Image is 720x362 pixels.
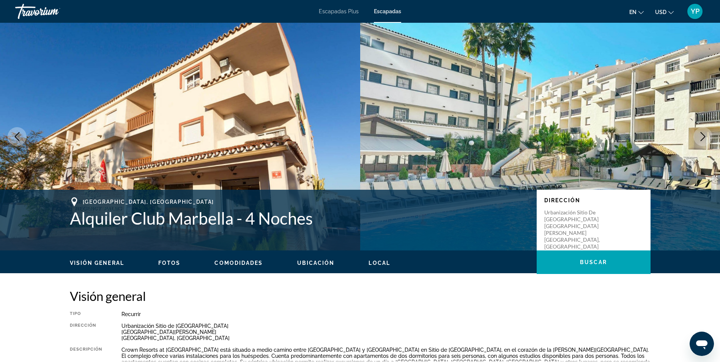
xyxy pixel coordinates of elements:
[580,259,607,265] span: Buscar
[214,260,263,266] button: Comodidades
[319,8,359,14] a: Escapadas Plus
[655,9,666,15] span: USD
[655,6,674,17] button: Cambiar moneda
[70,288,651,304] h2: Visión general
[121,311,651,317] div: Recurrir
[544,209,605,250] p: Urbanización Sitio de [GEOGRAPHIC_DATA] [GEOGRAPHIC_DATA][PERSON_NAME] [GEOGRAPHIC_DATA], [GEOGRA...
[158,260,181,266] button: Fotos
[70,260,124,266] button: Visión general
[629,6,644,17] button: Cambiar idioma
[70,311,102,317] div: Tipo
[693,127,712,146] button: Siguiente imagen
[685,3,705,19] button: Menú de usuario
[369,260,390,266] button: Local
[121,323,651,341] div: Urbanización Sitio de [GEOGRAPHIC_DATA] [GEOGRAPHIC_DATA][PERSON_NAME] [GEOGRAPHIC_DATA], [GEOGRA...
[690,332,714,356] iframe: Botón para iniciar la ventana de mensajería
[15,2,91,21] a: Travorium
[544,197,643,203] p: Dirección
[8,127,27,146] button: Imagen anterior
[70,323,102,341] div: Dirección
[629,9,636,15] span: en
[691,8,700,15] span: YP
[70,208,529,228] h1: Alquiler Club Marbella - 4 Noches
[83,199,214,205] span: [GEOGRAPHIC_DATA], [GEOGRAPHIC_DATA]
[297,260,335,266] button: Ubicación
[374,8,401,14] a: Escapadas
[537,250,651,274] button: Buscar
